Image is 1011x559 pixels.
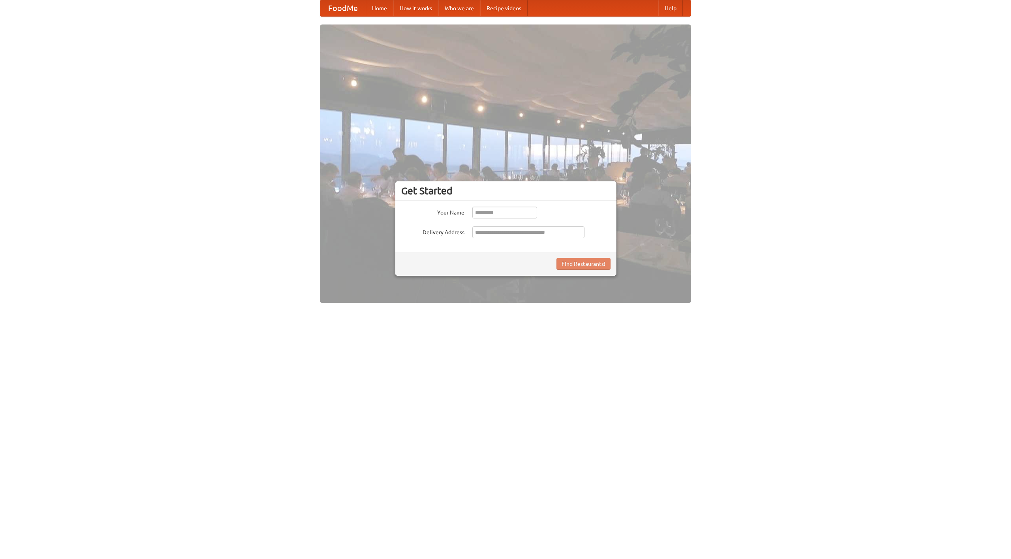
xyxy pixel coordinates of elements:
a: Help [658,0,683,16]
a: How it works [393,0,438,16]
a: Who we are [438,0,480,16]
a: Recipe videos [480,0,528,16]
h3: Get Started [401,185,611,197]
a: FoodMe [320,0,366,16]
button: Find Restaurants! [556,258,611,270]
label: Delivery Address [401,226,464,236]
a: Home [366,0,393,16]
label: Your Name [401,207,464,216]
